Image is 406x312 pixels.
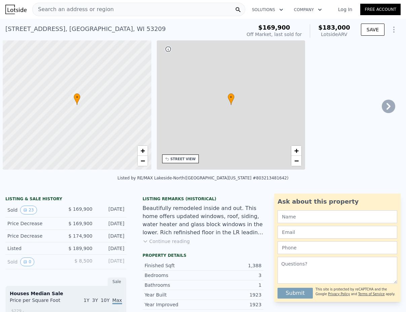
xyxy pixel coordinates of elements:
[140,157,145,165] span: −
[101,298,109,303] span: 10Y
[143,238,190,245] button: Continue reading
[203,301,261,308] div: 1923
[10,290,122,297] div: Houses Median Sale
[328,292,350,296] a: Privacy Policy
[98,233,124,239] div: [DATE]
[360,4,401,15] a: Free Account
[278,288,313,299] button: Submit
[278,197,397,206] div: Ask about this property
[74,94,80,100] span: •
[291,146,301,156] a: Zoom in
[92,298,98,303] span: 3Y
[145,282,203,288] div: Bathrooms
[98,206,124,214] div: [DATE]
[7,206,61,214] div: Sold
[358,292,385,296] a: Terms of Service
[145,301,203,308] div: Year Improved
[318,24,350,31] span: $183,000
[138,156,148,166] a: Zoom out
[145,272,203,279] div: Bedrooms
[291,156,301,166] a: Zoom out
[33,5,114,13] span: Search an address or region
[278,210,397,223] input: Name
[68,246,92,251] span: $ 189,900
[294,146,299,155] span: +
[318,31,350,38] div: Lotside ARV
[108,277,126,286] div: Sale
[74,93,80,105] div: •
[258,24,290,31] span: $169,900
[7,220,61,227] div: Price Decrease
[74,258,92,264] span: $ 8,500
[278,241,397,254] input: Phone
[145,262,203,269] div: Finished Sqft
[10,297,66,308] div: Price per Square Foot
[203,291,261,298] div: 1923
[112,298,122,304] span: Max
[145,291,203,298] div: Year Built
[143,204,264,237] div: Beautifully remodeled inside and out. This home offers updated windows, roof, siding, water heate...
[247,31,302,38] div: Off Market, last sold for
[247,4,289,16] button: Solutions
[316,285,397,299] div: This site is protected by reCAPTCHA and the Google and apply.
[20,206,37,214] button: View historical data
[98,220,124,227] div: [DATE]
[5,5,27,14] img: Lotside
[361,24,384,36] button: SAVE
[140,146,145,155] span: +
[278,226,397,239] input: Email
[138,146,148,156] a: Zoom in
[5,196,126,203] div: LISTING & SALE HISTORY
[98,245,124,252] div: [DATE]
[228,93,234,105] div: •
[143,253,264,258] div: Property details
[228,94,234,100] span: •
[203,272,261,279] div: 3
[117,176,288,180] div: Listed by RE/MAX Lakeside-North ([GEOGRAPHIC_DATA][US_STATE] #803213481642)
[68,206,92,212] span: $ 169,900
[171,157,196,162] div: STREET VIEW
[294,157,299,165] span: −
[83,298,89,303] span: 1Y
[7,257,61,266] div: Sold
[387,23,401,36] button: Show Options
[7,233,61,239] div: Price Decrease
[5,24,166,34] div: [STREET_ADDRESS] , [GEOGRAPHIC_DATA] , WI 53209
[7,245,61,252] div: Listed
[20,257,34,266] button: View historical data
[98,257,124,266] div: [DATE]
[330,6,360,13] a: Log In
[143,196,264,202] div: Listing Remarks (Historical)
[203,262,261,269] div: 1,388
[203,282,261,288] div: 1
[289,4,327,16] button: Company
[68,221,92,226] span: $ 169,900
[68,233,92,239] span: $ 174,900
